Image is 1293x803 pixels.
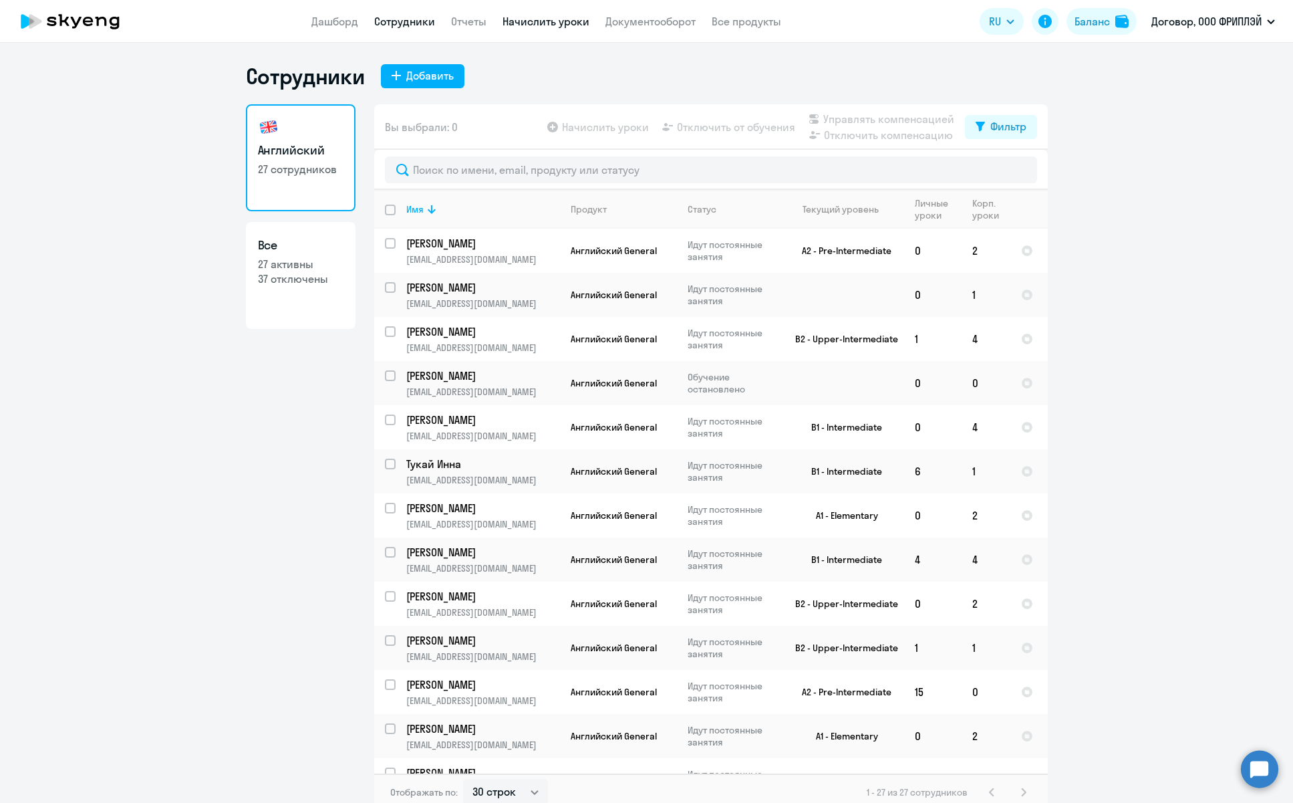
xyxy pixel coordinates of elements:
span: Английский General [571,421,657,433]
td: 0 [904,361,962,405]
a: Тукай Инна [406,457,559,471]
a: [PERSON_NAME] [406,589,559,604]
button: Балансbalance [1066,8,1137,35]
div: Продукт [571,203,607,215]
p: Идут постоянные занятия [688,239,779,263]
div: Имя [406,203,559,215]
a: Сотрудники [374,15,435,28]
p: [EMAIL_ADDRESS][DOMAIN_NAME] [406,651,559,663]
p: [EMAIL_ADDRESS][DOMAIN_NAME] [406,342,559,354]
span: Английский General [571,598,657,610]
td: 1 [904,626,962,670]
div: Статус [688,203,779,215]
span: 1 - 27 из 27 сотрудников [867,786,968,798]
h3: Все [258,237,343,254]
td: 1 [904,317,962,361]
p: Идут постоянные занятия [688,459,779,483]
td: A2 - Pre-Intermediate [780,229,904,273]
p: Идут постоянные занятия [688,592,779,616]
a: Начислить уроки [502,15,589,28]
div: Фильтр [990,118,1026,134]
a: Все продукты [712,15,781,28]
p: [EMAIL_ADDRESS][DOMAIN_NAME] [406,430,559,442]
input: Поиск по имени, email, продукту или статусу [385,156,1037,183]
p: Тукай Инна [406,457,557,471]
span: Английский General [571,509,657,522]
a: [PERSON_NAME] [406,236,559,251]
p: Идут постоянные занятия [688,415,779,439]
p: Идут постоянные занятия [688,768,779,792]
td: 4 [962,758,1010,802]
img: english [258,116,279,138]
p: [PERSON_NAME] [406,633,557,648]
td: 0 [904,582,962,626]
p: Идут постоянные занятия [688,503,779,528]
p: [EMAIL_ADDRESS][DOMAIN_NAME] [406,739,559,751]
td: 0 [904,273,962,317]
span: Английский General [571,554,657,566]
td: 0 [962,670,1010,714]
p: [PERSON_NAME] [406,280,557,295]
div: Личные уроки [915,197,961,221]
p: [PERSON_NAME] [406,236,557,251]
div: Продукт [571,203,676,215]
td: 2 [962,714,1010,758]
img: balance [1115,15,1129,28]
p: [PERSON_NAME] [406,545,557,560]
p: [EMAIL_ADDRESS][DOMAIN_NAME] [406,562,559,574]
p: [PERSON_NAME] [406,721,557,736]
span: Английский General [571,686,657,698]
button: Договор, ООО ФРИПЛЭЙ [1145,5,1282,37]
p: 37 отключены [258,271,343,286]
span: Английский General [571,642,657,654]
a: [PERSON_NAME] [406,545,559,560]
a: [PERSON_NAME] [406,280,559,295]
p: [PERSON_NAME] [406,413,557,427]
span: Английский General [571,289,657,301]
h1: Сотрудники [246,63,365,90]
p: [PERSON_NAME] [406,677,557,692]
p: [PERSON_NAME] [406,501,557,515]
button: Добавить [381,64,464,88]
a: [PERSON_NAME] [406,368,559,383]
a: [PERSON_NAME] [406,324,559,339]
span: Английский General [571,465,657,477]
div: Баланс [1074,13,1110,29]
a: Все27 активны37 отключены [246,222,355,329]
td: 15 [904,670,962,714]
span: Английский General [571,333,657,345]
p: [EMAIL_ADDRESS][DOMAIN_NAME] [406,474,559,486]
span: Вы выбрали: 0 [385,119,458,135]
td: 0 [962,361,1010,405]
p: [EMAIL_ADDRESS][DOMAIN_NAME] [406,298,559,310]
span: Отображать по: [390,786,458,798]
a: [PERSON_NAME] [406,633,559,648]
a: Дашборд [311,15,358,28]
p: [EMAIL_ADDRESS][DOMAIN_NAME] [406,386,559,398]
a: [PERSON_NAME] [406,501,559,515]
p: [EMAIL_ADDRESS][DOMAIN_NAME] [406,695,559,707]
a: Отчеты [451,15,486,28]
span: Английский General [571,377,657,389]
td: 6 [904,449,962,493]
td: 2 [962,493,1010,538]
td: B2 - Upper-Intermediate [780,317,904,361]
span: RU [989,13,1001,29]
a: [PERSON_NAME] [406,766,559,780]
td: 0 [904,405,962,449]
div: Личные уроки [915,197,952,221]
td: B1 - Intermediate [780,538,904,582]
p: [PERSON_NAME] [406,324,557,339]
p: Идут постоянные занятия [688,283,779,307]
td: B2 - Upper-Intermediate [780,582,904,626]
p: Идут постоянные занятия [688,680,779,704]
p: [PERSON_NAME] [406,368,557,383]
p: Идут постоянные занятия [688,327,779,351]
p: Обучение остановлено [688,371,779,395]
div: Корп. уроки [972,197,1010,221]
td: 1 [962,449,1010,493]
td: 2 [962,582,1010,626]
p: [EMAIL_ADDRESS][DOMAIN_NAME] [406,606,559,618]
p: Идут постоянные занятия [688,636,779,660]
